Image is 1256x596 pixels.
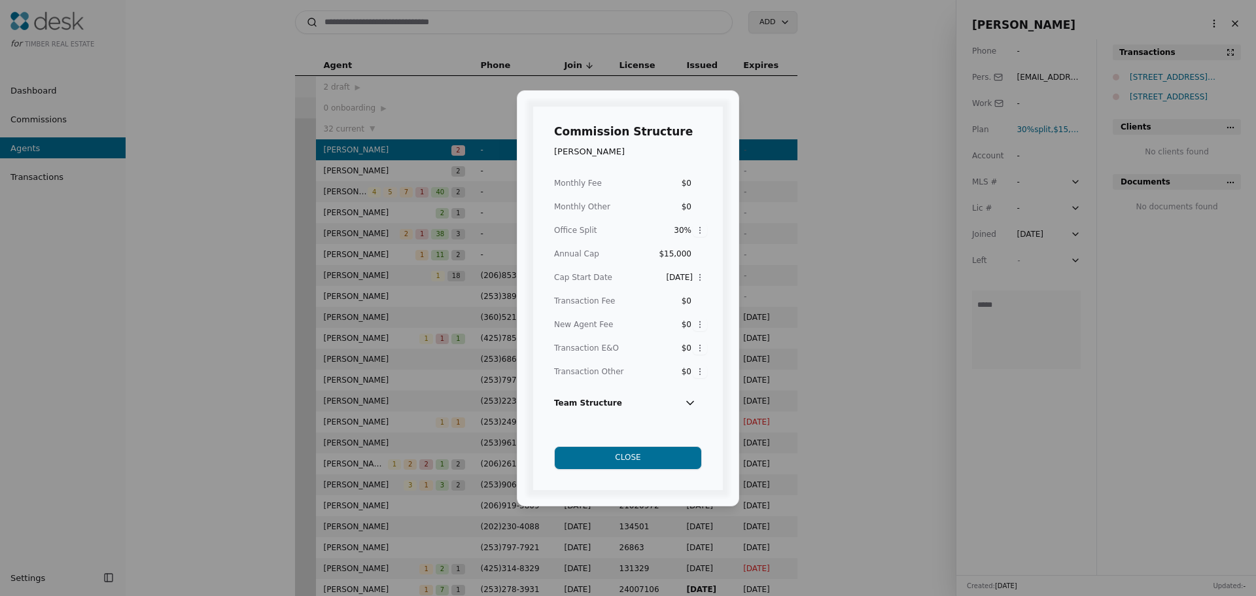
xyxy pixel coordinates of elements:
div: 30% [668,224,691,237]
div: Office Split [554,224,654,237]
div: $15,000 [659,247,691,260]
div: $0 [668,294,691,307]
div: $0 [668,365,691,378]
h1: Commission Structure [554,122,693,141]
div: Annual Cap [554,247,654,260]
div: Transaction Other [554,365,654,378]
div: Monthly Other [554,200,654,213]
div: $0 [668,318,691,331]
div: Cap Start Date [554,271,654,284]
div: [DATE] [666,271,693,284]
div: Team Structure [554,391,702,420]
div: Transaction Fee [554,294,654,307]
div: New Agent Fee [554,318,654,331]
button: Close [554,446,702,470]
div: Transaction E&O [554,342,654,355]
div: $0 [668,200,691,213]
div: Monthly Fee [554,177,654,190]
div: $0 [668,177,691,190]
div: $0 [668,342,691,355]
div: [PERSON_NAME] [554,145,625,158]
